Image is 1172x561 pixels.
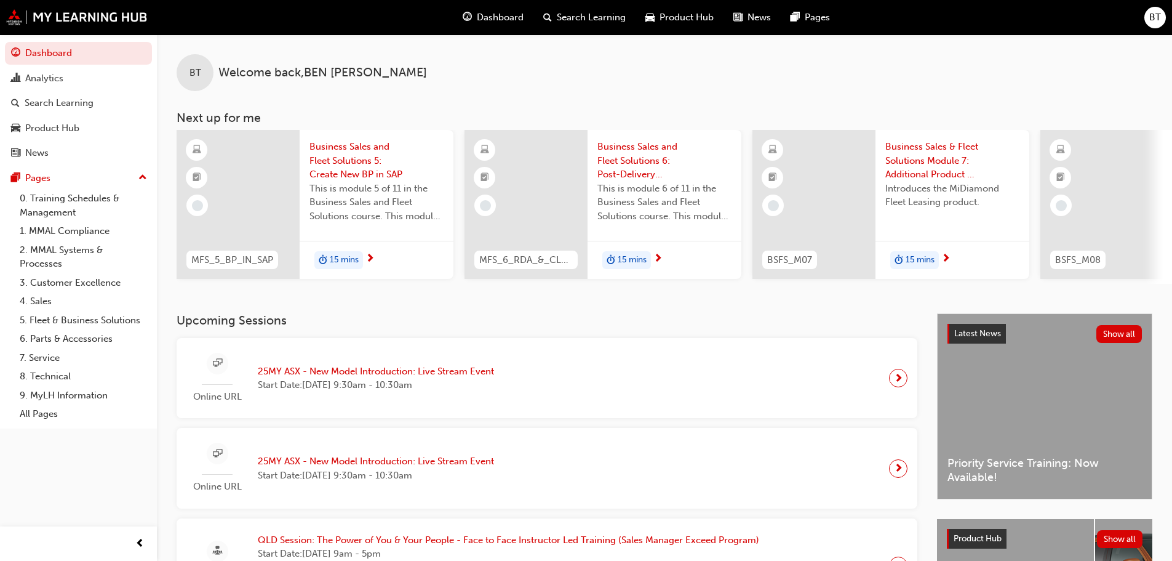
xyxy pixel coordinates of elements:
span: This is module 6 of 11 in the Business Sales and Fleet Solutions course. This module covers the p... [597,182,732,224]
span: learningResourceType_ELEARNING-icon [480,142,489,158]
button: Pages [5,167,152,190]
button: Show all [1097,530,1143,548]
a: 6. Parts & Accessories [15,329,152,349]
a: 9. MyLH Information [15,386,152,405]
a: 8. Technical [15,367,152,386]
span: Latest News [954,328,1001,339]
span: learningRecordVerb_NONE-icon [1056,200,1067,211]
span: Product Hub [954,533,1002,544]
a: Search Learning [5,92,152,115]
a: All Pages [15,405,152,424]
div: Analytics [25,71,63,86]
span: guage-icon [463,10,472,25]
span: Priority Service Training: Now Available! [947,456,1142,484]
span: car-icon [645,10,655,25]
span: booktick-icon [193,170,201,186]
a: news-iconNews [724,5,781,30]
a: MFS_5_BP_IN_SAPBusiness Sales and Fleet Solutions 5: Create New BP in SAPThis is module 5 of 11 i... [177,130,453,279]
a: Online URL25MY ASX - New Model Introduction: Live Stream EventStart Date:[DATE] 9:30am - 10:30am [186,348,907,409]
span: sessionType_FACE_TO_FACE-icon [213,544,222,559]
span: booktick-icon [1056,170,1065,186]
span: next-icon [894,369,903,387]
span: Introduces the MiDiamond Fleet Leasing product. [885,182,1019,209]
span: chart-icon [11,73,20,84]
span: This is module 5 of 11 in the Business Sales and Fleet Solutions course. This module covers how t... [309,182,444,224]
span: guage-icon [11,48,20,59]
a: Latest NewsShow all [947,324,1142,344]
span: search-icon [543,10,552,25]
span: learningRecordVerb_NONE-icon [480,200,491,211]
span: search-icon [11,98,20,109]
span: learningResourceType_ELEARNING-icon [768,142,777,158]
button: Show all [1096,325,1142,343]
a: Online URL25MY ASX - New Model Introduction: Live Stream EventStart Date:[DATE] 9:30am - 10:30am [186,438,907,499]
span: BT [1149,10,1161,25]
span: Online URL [186,390,248,404]
span: BT [189,66,201,80]
a: Analytics [5,67,152,90]
span: car-icon [11,123,20,134]
span: Business Sales and Fleet Solutions 5: Create New BP in SAP [309,140,444,182]
a: Dashboard [5,42,152,65]
span: 15 mins [618,253,647,267]
span: Dashboard [477,10,524,25]
span: Start Date: [DATE] 9:30am - 10:30am [258,469,494,483]
span: News [747,10,771,25]
span: learningResourceType_ELEARNING-icon [1056,142,1065,158]
span: Pages [805,10,830,25]
a: Product Hub [5,117,152,140]
a: 0. Training Schedules & Management [15,189,152,222]
span: duration-icon [607,252,615,268]
span: BSFS_M08 [1055,253,1101,267]
span: booktick-icon [768,170,777,186]
span: duration-icon [319,252,327,268]
a: 3. Customer Excellence [15,273,152,293]
a: Product HubShow all [947,529,1142,549]
span: next-icon [365,254,375,265]
div: News [25,146,49,160]
span: 15 mins [330,253,359,267]
a: 7. Service [15,349,152,368]
span: QLD Session: The Power of You & Your People - Face to Face Instructor Led Training (Sales Manager... [258,533,759,547]
span: prev-icon [135,536,145,552]
span: MFS_5_BP_IN_SAP [191,253,273,267]
span: sessionType_ONLINE_URL-icon [213,356,222,371]
span: Search Learning [557,10,626,25]
span: duration-icon [895,252,903,268]
span: pages-icon [791,10,800,25]
span: Online URL [186,480,248,494]
span: learningResourceType_ELEARNING-icon [193,142,201,158]
span: next-icon [941,254,951,265]
img: mmal [6,9,148,25]
span: next-icon [653,254,663,265]
span: booktick-icon [480,170,489,186]
span: MFS_6_RDA_&_CLAIM [479,253,573,267]
span: 15 mins [906,253,935,267]
span: learningRecordVerb_NONE-icon [768,200,779,211]
span: Start Date: [DATE] 9:30am - 10:30am [258,378,494,392]
span: 25MY ASX - New Model Introduction: Live Stream Event [258,365,494,379]
a: 5. Fleet & Business Solutions [15,311,152,330]
h3: Next up for me [157,111,1172,125]
a: Latest NewsShow allPriority Service Training: Now Available! [937,313,1152,499]
span: Business Sales and Fleet Solutions 6: Post-Delivery Financial Claims [597,140,732,182]
h3: Upcoming Sessions [177,313,917,328]
span: news-icon [11,148,20,159]
a: MFS_6_RDA_&_CLAIMBusiness Sales and Fleet Solutions 6: Post-Delivery Financial ClaimsThis is modu... [464,130,741,279]
a: News [5,142,152,164]
span: learningRecordVerb_NONE-icon [192,200,203,211]
a: pages-iconPages [781,5,840,30]
span: Welcome back , BEN [PERSON_NAME] [218,66,427,80]
div: Product Hub [25,121,79,135]
span: sessionType_ONLINE_URL-icon [213,446,222,462]
span: Start Date: [DATE] 9am - 5pm [258,547,759,561]
div: Search Learning [25,96,94,110]
span: next-icon [894,460,903,477]
a: BSFS_M07Business Sales & Fleet Solutions Module 7: Additional Product – MiDiamond Fleet LeasingIn... [752,130,1029,279]
div: Pages [25,171,50,185]
span: up-icon [138,170,147,186]
span: news-icon [733,10,743,25]
span: Product Hub [660,10,714,25]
